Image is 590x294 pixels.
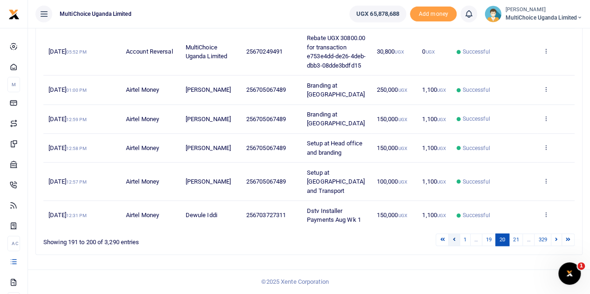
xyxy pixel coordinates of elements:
span: [DATE] [49,116,86,123]
span: 256703727311 [246,212,286,219]
a: profile-user [PERSON_NAME] MultiChoice Uganda Limited [485,6,583,22]
small: UGX [398,117,407,122]
a: 19 [482,233,496,246]
span: Airtel Money [126,144,159,151]
span: Dewule Iddi [186,212,217,219]
span: MultiChoice Uganda Limited [186,44,227,60]
small: UGX [425,49,434,55]
small: 01:00 PM [66,88,87,93]
li: Wallet ballance [346,6,410,22]
span: [PERSON_NAME] [186,116,231,123]
span: Airtel Money [126,86,159,93]
li: Toup your wallet [410,7,457,22]
span: 256705067489 [246,178,286,185]
small: UGX [398,88,407,93]
span: [PERSON_NAME] [186,178,231,185]
span: [DATE] [49,86,86,93]
span: Airtel Money [126,178,159,185]
small: 05:52 PM [66,49,87,55]
small: 12:59 PM [66,117,87,122]
span: MultiChoice Uganda Limited [56,10,135,18]
a: 21 [509,233,523,246]
small: UGX [437,117,446,122]
span: Setup at Head office and branding [307,140,362,156]
small: UGX [437,88,446,93]
span: 0 [422,48,434,55]
span: [PERSON_NAME] [186,86,231,93]
span: 30,800 [377,48,404,55]
small: UGX [398,146,407,151]
a: 20 [495,233,509,246]
span: [DATE] [49,144,86,151]
span: Successful [463,144,490,152]
span: UGX 65,878,688 [356,9,399,19]
span: 150,000 [377,144,407,151]
small: 12:58 PM [66,146,87,151]
small: UGX [437,179,446,185]
small: UGX [395,49,403,55]
span: 150,000 [377,116,407,123]
span: 256705067489 [246,86,286,93]
small: UGX [437,213,446,218]
a: UGX 65,878,688 [349,6,406,22]
div: Showing 191 to 200 of 3,290 entries [43,232,261,247]
span: Successful [463,86,490,94]
span: Branding at [GEOGRAPHIC_DATA] [307,111,365,127]
span: Airtel Money [126,116,159,123]
span: 1,100 [422,116,446,123]
small: 12:31 PM [66,213,87,218]
img: profile-user [485,6,501,22]
span: 150,000 [377,212,407,219]
a: 1 [459,233,471,246]
span: [PERSON_NAME] [186,144,231,151]
span: Branding at [GEOGRAPHIC_DATA] [307,82,365,98]
span: 1,100 [422,86,446,93]
a: Add money [410,10,457,17]
span: 25670249491 [246,48,283,55]
span: Successful [463,178,490,186]
span: Setup at [GEOGRAPHIC_DATA] and Transport [307,169,365,194]
span: 256705067489 [246,116,286,123]
span: [DATE] [49,178,86,185]
iframe: Intercom live chat [558,262,581,285]
small: UGX [398,213,407,218]
a: 329 [534,233,551,246]
span: 1,100 [422,212,446,219]
span: 1,100 [422,144,446,151]
small: [PERSON_NAME] [505,6,583,14]
small: UGX [437,146,446,151]
span: [DATE] [49,48,86,55]
span: 100,000 [377,178,407,185]
img: logo-small [8,9,20,20]
a: logo-small logo-large logo-large [8,10,20,17]
small: 12:57 PM [66,179,87,185]
li: M [7,77,20,92]
span: Add money [410,7,457,22]
span: 1,100 [422,178,446,185]
li: Ac [7,236,20,251]
span: Successful [463,115,490,123]
small: UGX [398,179,407,185]
span: Airtel Money [126,212,159,219]
span: MultiChoice Uganda Limited [505,14,583,22]
span: [DATE] [49,212,86,219]
span: Dstv Installer Payments Aug Wk 1 [307,207,361,224]
span: Account Reversal [126,48,173,55]
span: Successful [463,48,490,56]
span: Successful [463,211,490,219]
span: 256705067489 [246,144,286,151]
span: 250,000 [377,86,407,93]
span: 1 [577,262,585,270]
span: Rebate UGX 30800.00 for transaction e753e4dd-de26-4deb-dbb3-08dde3bdfd15 [307,34,366,69]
